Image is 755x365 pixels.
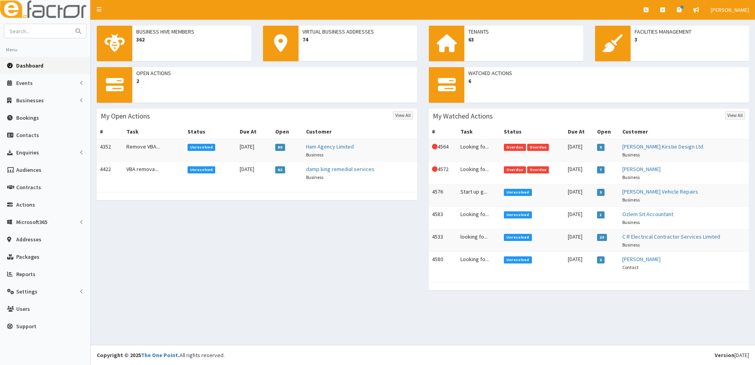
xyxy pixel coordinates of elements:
[622,211,673,218] a: Ozlem Sit Accountant
[468,77,745,85] span: 6
[468,36,579,43] span: 63
[429,184,457,207] td: 4576
[622,242,640,248] small: Business
[622,152,640,158] small: Business
[622,188,698,195] a: [PERSON_NAME] Vehicle Repairs
[275,144,285,151] span: 80
[101,113,150,120] h3: My Open Actions
[619,124,749,139] th: Customer
[432,166,438,172] i: This Action is overdue!
[16,62,43,69] span: Dashboard
[597,256,605,263] span: 2
[725,111,745,120] a: View All
[504,211,532,218] span: Unresolved
[622,219,640,225] small: Business
[136,36,247,43] span: 362
[565,124,594,139] th: Due At
[711,6,749,13] span: [PERSON_NAME]
[504,166,526,173] span: Overdue
[504,144,526,151] span: Overdue
[97,162,123,184] td: 4422
[504,189,532,196] span: Unresolved
[565,230,594,252] td: [DATE]
[16,79,33,87] span: Events
[635,28,746,36] span: Facilities Management
[501,124,565,139] th: Status
[429,124,457,139] th: #
[16,218,47,226] span: Microsoft365
[457,207,501,230] td: Looking fo...
[468,28,579,36] span: Tenants
[457,139,501,162] td: Looking fo...
[429,252,457,275] td: 4580
[715,351,749,359] div: [DATE]
[433,113,493,120] h3: My Watched Actions
[306,152,323,158] small: Business
[136,28,247,36] span: Business Hive Members
[237,124,272,139] th: Due At
[303,124,417,139] th: Customer
[302,28,413,36] span: Virtual Business Addresses
[429,162,457,184] td: 4572
[16,253,39,260] span: Packages
[622,264,639,270] small: Contact
[16,323,36,330] span: Support
[597,234,607,241] span: 23
[429,139,457,162] td: 4564
[527,166,549,173] span: Overdue
[16,271,36,278] span: Reports
[565,139,594,162] td: [DATE]
[715,352,734,359] b: Version
[16,97,44,104] span: Businesses
[393,111,413,120] a: View All
[237,139,272,162] td: [DATE]
[457,184,501,207] td: Start up g...
[622,174,640,180] small: Business
[4,24,71,38] input: Search...
[622,256,661,263] a: [PERSON_NAME]
[16,288,38,295] span: Settings
[622,143,703,150] a: [PERSON_NAME] Kirstie Design Ltd
[622,197,640,203] small: Business
[123,139,184,162] td: Remove VBA...
[565,207,594,230] td: [DATE]
[504,256,532,263] span: Unresolved
[16,114,39,121] span: Bookings
[457,124,501,139] th: Task
[97,352,180,359] strong: Copyright © 2025 .
[141,352,178,359] a: The One Point
[432,144,438,149] i: This Action is overdue!
[622,166,661,173] a: [PERSON_NAME]
[429,230,457,252] td: 4533
[91,345,755,365] footer: All rights reserved.
[635,36,746,43] span: 3
[565,162,594,184] td: [DATE]
[594,124,619,139] th: Open
[16,166,41,173] span: Audiences
[306,143,354,150] a: Ham Agency Limited
[457,230,501,252] td: looking fo...
[184,124,237,139] th: Status
[504,234,532,241] span: Unresolved
[123,162,184,184] td: VBA remova...
[597,166,605,173] span: 7
[16,132,39,139] span: Contacts
[188,166,216,173] span: Unresolved
[16,305,30,312] span: Users
[306,166,374,173] a: damp king remedial services
[429,207,457,230] td: 4583
[565,184,594,207] td: [DATE]
[565,252,594,275] td: [DATE]
[457,162,501,184] td: Looking fo...
[306,174,323,180] small: Business
[302,36,413,43] span: 74
[188,144,216,151] span: Unresolved
[597,189,605,196] span: 3
[275,166,285,173] span: 62
[597,211,605,218] span: 1
[622,233,720,240] a: C R Electrical Contractor Services Limited
[272,124,303,139] th: Open
[97,139,123,162] td: 4352
[16,184,41,191] span: Contracts
[597,144,605,151] span: 9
